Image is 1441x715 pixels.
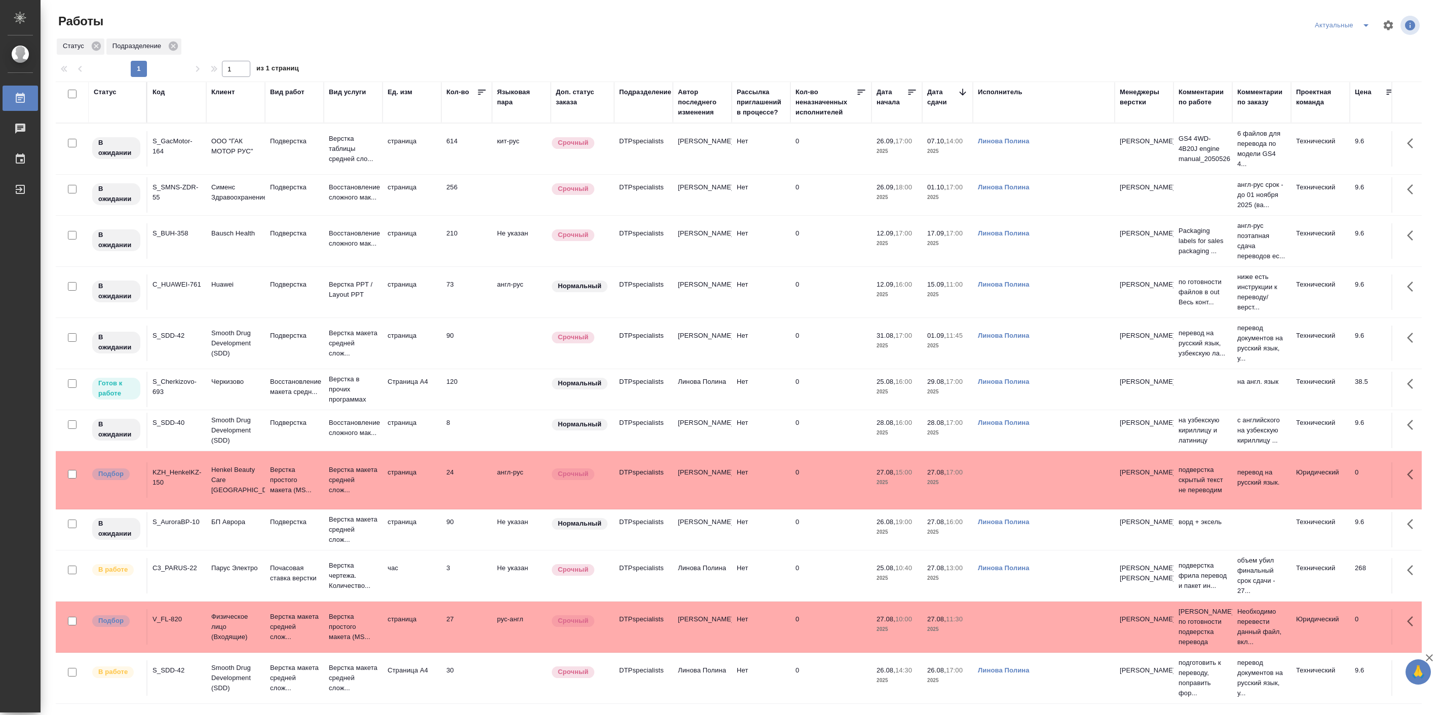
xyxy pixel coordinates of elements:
td: 0 [790,558,871,593]
p: перевод на русский язык, узбекскую ла... [1179,328,1227,359]
td: страница [383,512,441,547]
td: Страница А4 [383,372,441,407]
div: S_SMNS-ZDR-55 [153,182,201,203]
p: Почасовая ставка верстки [270,563,319,583]
td: страница [383,131,441,167]
a: Линова Полина [978,332,1030,339]
p: 26.09, [877,137,895,145]
td: страница [383,609,441,645]
p: 2025 [927,239,968,249]
p: Верстка макета средней слож... [329,328,377,359]
p: 15:00 [895,468,912,476]
p: Подверстка [270,418,319,428]
button: Здесь прячутся важные кнопки [1401,660,1425,685]
p: Подбор [98,469,124,479]
p: Верстка в прочих программах [329,374,377,405]
button: 🙏 [1406,659,1431,685]
td: Нет [732,558,790,593]
td: 0 [1350,462,1400,498]
p: В ожидании [98,332,134,352]
td: [PERSON_NAME] [673,462,732,498]
p: 27.08, [927,564,946,572]
td: Технический [1291,131,1350,167]
td: Линова Полина [673,372,732,407]
p: 01.10, [927,183,946,191]
td: Юридический [1291,462,1350,498]
button: Здесь прячутся важные кнопки [1401,372,1425,396]
p: Smooth Drug Development (SDD) [211,328,260,359]
td: 9.6 [1350,131,1400,167]
p: 17:00 [895,332,912,339]
td: DTPspecialists [614,512,673,547]
td: страница [383,462,441,498]
div: Вид работ [270,87,305,97]
td: 38.5 [1350,372,1400,407]
a: Линова Полина [978,137,1030,145]
td: Нет [732,372,790,407]
td: DTPspecialists [614,223,673,259]
td: Нет [732,413,790,448]
p: 2025 [877,478,917,488]
button: Здесь прячутся важные кнопки [1401,131,1425,155]
p: Восстановление макета средн... [270,377,319,397]
p: Срочный [558,332,588,342]
td: страница [383,223,441,259]
div: Подразделение [619,87,671,97]
p: 2025 [927,146,968,156]
p: 12.09, [877,229,895,237]
p: В ожидании [98,519,134,539]
div: Цена [1355,87,1372,97]
td: 0 [790,131,871,167]
p: [PERSON_NAME], [PERSON_NAME] [1120,563,1168,583]
a: Линова Полина [978,281,1030,288]
td: час [383,558,441,593]
p: 2025 [877,428,917,438]
td: Не указан [492,223,551,259]
p: 2025 [877,239,917,249]
td: DTPspecialists [614,274,673,310]
div: S_SDD-42 [153,331,201,341]
td: Технический [1291,223,1350,259]
a: Линова Полина [978,183,1030,191]
div: Языковая пара [497,87,546,107]
p: ниже есть инструкции к переводу/верст... [1237,272,1286,312]
td: Не указан [492,558,551,593]
p: Сименс Здравоохранение [211,182,260,203]
p: 2025 [877,192,917,203]
p: 10:40 [895,564,912,572]
td: [PERSON_NAME] [673,131,732,167]
div: S_GacMotor-164 [153,136,201,156]
td: страница [383,413,441,448]
td: Не указан [492,512,551,547]
p: Готов к работе [98,378,134,399]
td: Технический [1291,372,1350,407]
p: 11:00 [946,281,963,288]
p: [PERSON_NAME] [1120,228,1168,239]
td: 3 [441,558,492,593]
p: Packaging labels for sales packaging ... [1179,226,1227,256]
div: Исполнитель назначен, приступать к работе пока рано [91,418,141,442]
div: Исполнитель [978,87,1022,97]
div: Рассылка приглашений в процессе? [737,87,785,117]
td: Нет [732,274,790,310]
button: Здесь прячутся важные кнопки [1401,274,1425,299]
div: Клиент [211,87,235,97]
p: ворд + эксель [1179,517,1227,527]
td: 0 [790,326,871,361]
div: C3_PARUS-22 [153,563,201,573]
td: 90 [441,326,492,361]
p: Подверстка [270,280,319,290]
p: [PERSON_NAME] [1120,280,1168,290]
p: 2025 [877,146,917,156]
p: 16:00 [946,518,963,526]
td: 9.6 [1350,326,1400,361]
div: Автор последнего изменения [678,87,727,117]
td: 90 [441,512,492,547]
a: Линова Полина [978,518,1030,526]
p: 2025 [877,573,917,583]
button: Здесь прячутся важные кнопки [1401,512,1425,536]
td: 0 [790,274,871,310]
p: Срочный [558,138,588,148]
p: Верстка макета средней слож... [329,514,377,545]
p: 2025 [927,341,968,351]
